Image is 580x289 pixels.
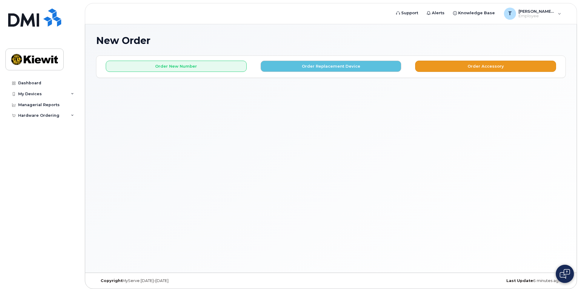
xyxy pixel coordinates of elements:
[96,278,253,283] div: MyServe [DATE]–[DATE]
[560,269,570,279] img: Open chat
[96,35,566,46] h1: New Order
[506,278,533,283] strong: Last Update
[261,61,402,72] button: Order Replacement Device
[106,61,247,72] button: Order New Number
[101,278,122,283] strong: Copyright
[409,278,566,283] div: 6 minutes ago
[415,61,556,72] button: Order Accessory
